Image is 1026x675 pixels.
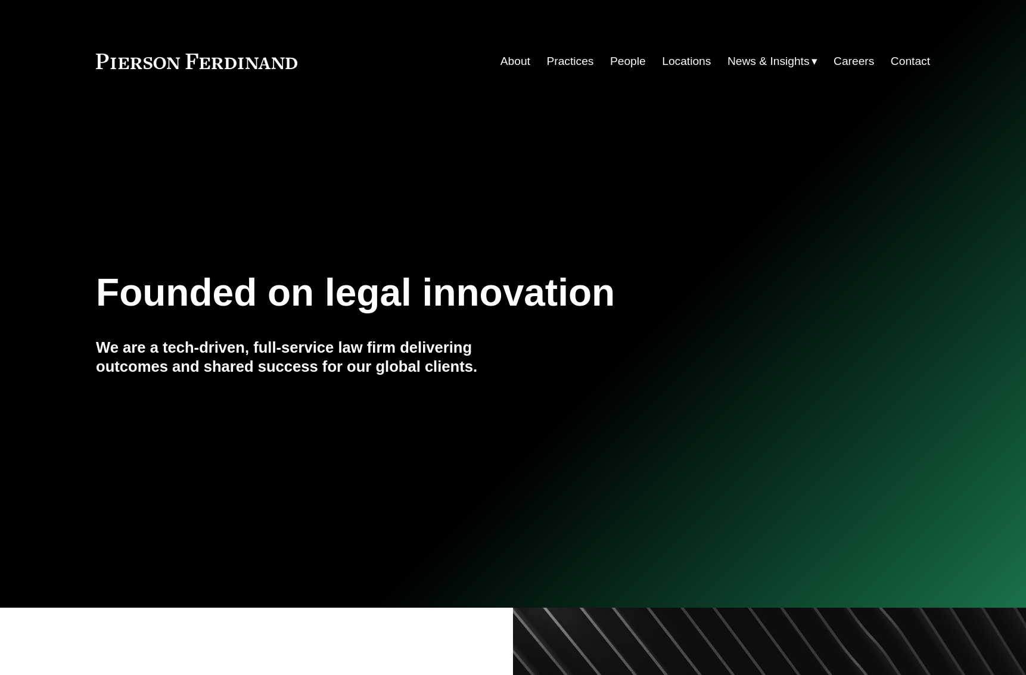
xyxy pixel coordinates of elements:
span: News & Insights [727,51,810,72]
a: People [610,50,646,73]
h4: We are a tech-driven, full-service law firm delivering outcomes and shared success for our global... [96,338,513,377]
a: About [500,50,530,73]
a: Practices [547,50,594,73]
a: folder dropdown [727,50,817,73]
a: Contact [891,50,930,73]
a: Locations [662,50,711,73]
h1: Founded on legal innovation [96,271,791,315]
a: Careers [834,50,874,73]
